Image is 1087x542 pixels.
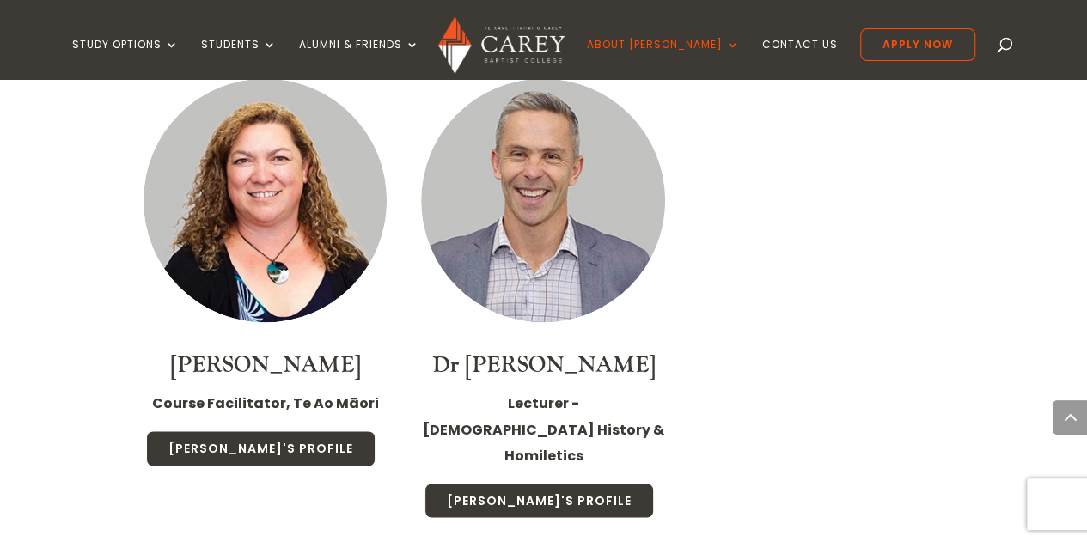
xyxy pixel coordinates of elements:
[762,39,838,79] a: Contact Us
[146,430,376,466] a: [PERSON_NAME]'s Profile
[169,350,360,379] a: [PERSON_NAME]
[423,393,664,465] strong: Lecturer - [DEMOGRAPHIC_DATA] History & Homiletics
[424,483,654,519] a: [PERSON_NAME]'s Profile
[201,39,277,79] a: Students
[144,78,388,322] img: Staff Thumbnail - Denise Tims
[299,39,419,79] a: Alumni & Friends
[151,393,378,412] strong: Course Facilitator, Te Ao Māori
[587,39,740,79] a: About [PERSON_NAME]
[438,16,565,74] img: Carey Baptist College
[431,350,655,379] a: Dr [PERSON_NAME]
[72,39,179,79] a: Study Options
[860,28,975,61] a: Apply Now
